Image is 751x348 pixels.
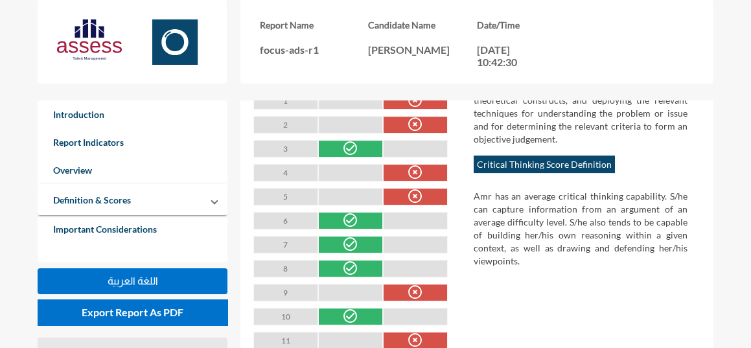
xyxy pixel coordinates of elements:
[368,19,477,30] h3: Candidate Name
[260,43,369,56] p: focus-ads-r1
[38,299,227,325] button: Export Report As PDF
[253,92,318,110] div: 1
[253,236,318,253] div: 7
[368,43,477,56] p: [PERSON_NAME]
[319,261,382,277] div: 1
[319,213,382,229] div: 1
[38,128,227,156] a: Report Indicators
[253,116,318,133] div: 2
[38,268,227,294] button: اللغة العربية
[253,164,318,181] div: 4
[477,43,535,68] p: [DATE] 10:42:30
[38,215,227,243] a: Important Considerations
[253,308,318,325] div: 10
[143,19,207,65] img: Focus.svg
[319,141,382,157] div: 1
[253,284,318,301] div: 9
[384,189,447,205] div: 0
[474,190,687,268] div: Amr has an average critical thinking capability. S/he can capture information from an argument of...
[82,306,183,318] span: Export Report As PDF
[38,184,227,215] mat-expansion-panel-header: Definition & Scores
[253,188,318,205] div: 5
[319,237,382,253] div: 1
[260,19,369,30] h3: Report Name
[38,186,146,214] a: Definition & Scores
[477,19,586,30] h3: Date/Time
[474,68,687,146] div: Critical Thinking reflects the capability of thoroughly contemplating evidence, reflecting on app...
[38,156,227,184] a: Overview
[253,260,318,277] div: 8
[253,140,318,157] div: 3
[474,156,615,173] div: Critical Thinking Score Definition
[253,212,318,229] div: 6
[384,165,447,181] div: 0
[38,100,227,128] a: Introduction
[384,284,447,301] div: 0
[384,93,447,109] div: 0
[319,308,382,325] div: 1
[57,19,122,60] img: AssessLogoo.svg
[108,275,158,286] span: اللغة العربية
[384,117,447,133] div: 0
